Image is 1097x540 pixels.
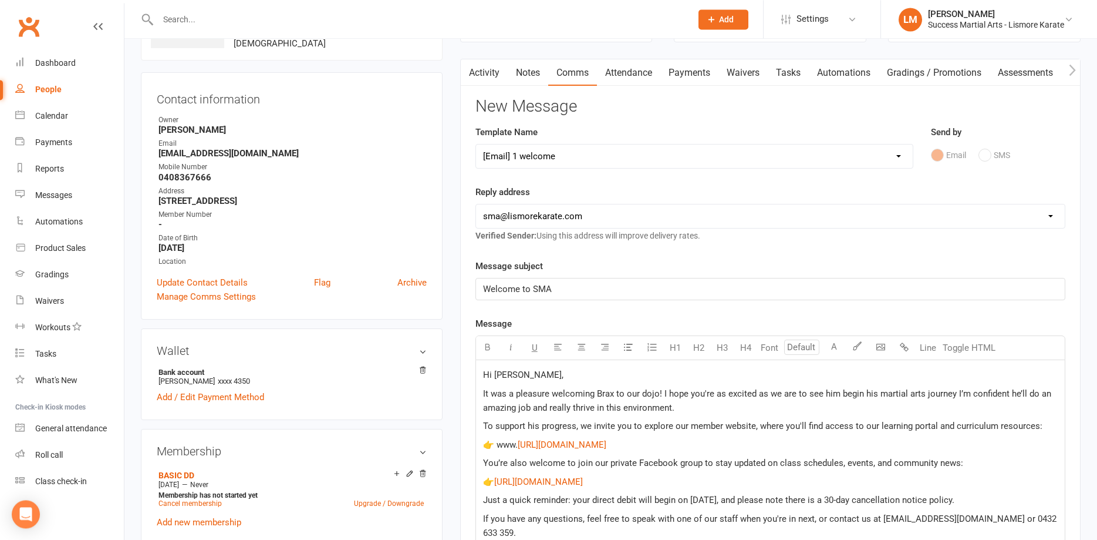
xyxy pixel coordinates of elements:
span: 👉 www. [483,440,518,450]
h3: New Message [475,98,1065,116]
a: Payments [660,59,718,86]
div: Workouts [35,323,70,332]
button: A [822,336,846,360]
a: Add / Edit Payment Method [157,390,264,404]
button: Font [758,336,781,360]
div: Calendar [35,111,68,120]
div: LM [899,8,922,31]
a: Add new membership [157,517,241,528]
strong: [STREET_ADDRESS] [158,196,427,206]
strong: [DATE] [158,243,427,253]
span: Never [190,481,208,489]
span: If you have any questions, feel free to speak with one of our staff when you're in next, or conta... [483,514,1059,538]
button: Line [916,336,940,360]
strong: [EMAIL_ADDRESS][DOMAIN_NAME] [158,148,427,159]
div: Roll call [35,450,63,459]
a: Comms [548,59,597,86]
button: H1 [664,336,687,360]
h3: Wallet [157,344,427,357]
div: Email [158,138,427,149]
div: [PERSON_NAME] [928,9,1064,19]
div: Owner [158,115,427,126]
input: Default [784,340,819,355]
label: Send by [931,125,961,139]
a: Automations [809,59,879,86]
span: xxxx 4350 [218,377,250,385]
span: Welcome to SMA [483,284,552,294]
div: Reports [35,164,64,173]
a: Manage Comms Settings [157,290,256,304]
a: Payments [15,129,124,156]
span: It was a pleasure welcoming Brax to our dojo! I hope you're as excited as we are to see him begin... [483,388,1054,413]
a: Gradings / Promotions [879,59,990,86]
strong: Bank account [158,368,421,377]
div: People [35,85,62,94]
a: Notes [508,59,548,86]
span: [DEMOGRAPHIC_DATA] [234,38,326,49]
div: — [156,480,427,489]
a: Archive [397,276,427,290]
div: Member Number [158,209,427,220]
strong: - [158,219,427,230]
a: General attendance kiosk mode [15,415,124,442]
div: Gradings [35,270,69,279]
div: Waivers [35,296,64,306]
span: Just a quick reminder: your direct debit will begin on [DATE], and please note there is a 30-day ... [483,495,954,505]
a: Flag [314,276,330,290]
label: Message [475,317,512,331]
a: Calendar [15,103,124,129]
a: Gradings [15,261,124,288]
span: U [532,343,538,353]
a: Tasks [15,341,124,367]
div: Success Martial Arts - Lismore Karate [928,19,1064,30]
span: To support his progress, we invite you to explore our member website, where you'll find access to... [483,421,1042,431]
li: [PERSON_NAME] [157,366,427,387]
div: Date of Birth [158,233,427,244]
div: Messages [35,190,72,200]
a: Assessments [990,59,1061,86]
label: Reply address [475,185,530,199]
label: Message subject [475,259,543,273]
a: Waivers [15,288,124,314]
div: Location [158,256,427,267]
div: Address [158,186,427,197]
h3: Contact information [157,88,427,106]
a: Class kiosk mode [15,468,124,495]
a: Attendance [597,59,660,86]
a: Reports [15,156,124,182]
a: Update Contact Details [157,276,248,290]
span: 👉 [483,477,494,487]
button: Add [698,9,748,29]
strong: 0408367666 [158,172,427,183]
strong: Membership has not started yet [158,491,258,499]
a: Clubworx [14,12,43,41]
button: H4 [734,336,758,360]
a: Roll call [15,442,124,468]
span: [URL][DOMAIN_NAME] [494,477,583,487]
span: Using this address will improve delivery rates. [475,231,700,240]
a: Automations [15,209,124,235]
a: Cancel membership [158,499,222,508]
button: U [523,336,546,360]
strong: Verified Sender: [475,231,536,240]
a: People [15,76,124,103]
span: Hi [PERSON_NAME], [483,370,563,380]
div: Automations [35,217,83,226]
div: Tasks [35,349,56,358]
span: Add [719,15,734,24]
a: Activity [461,59,508,86]
strong: [PERSON_NAME] [158,125,427,135]
span: Settings [796,6,829,32]
input: Search... [154,11,683,28]
div: Open Intercom Messenger [12,500,40,528]
a: What's New [15,367,124,394]
div: Mobile Number [158,162,427,173]
label: Template Name [475,125,538,139]
a: Workouts [15,314,124,341]
button: H2 [687,336,711,360]
div: What's New [35,375,77,385]
a: Product Sales [15,235,124,261]
div: Payments [35,137,72,147]
div: Class check-in [35,477,87,486]
span: [DATE] [158,481,179,489]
